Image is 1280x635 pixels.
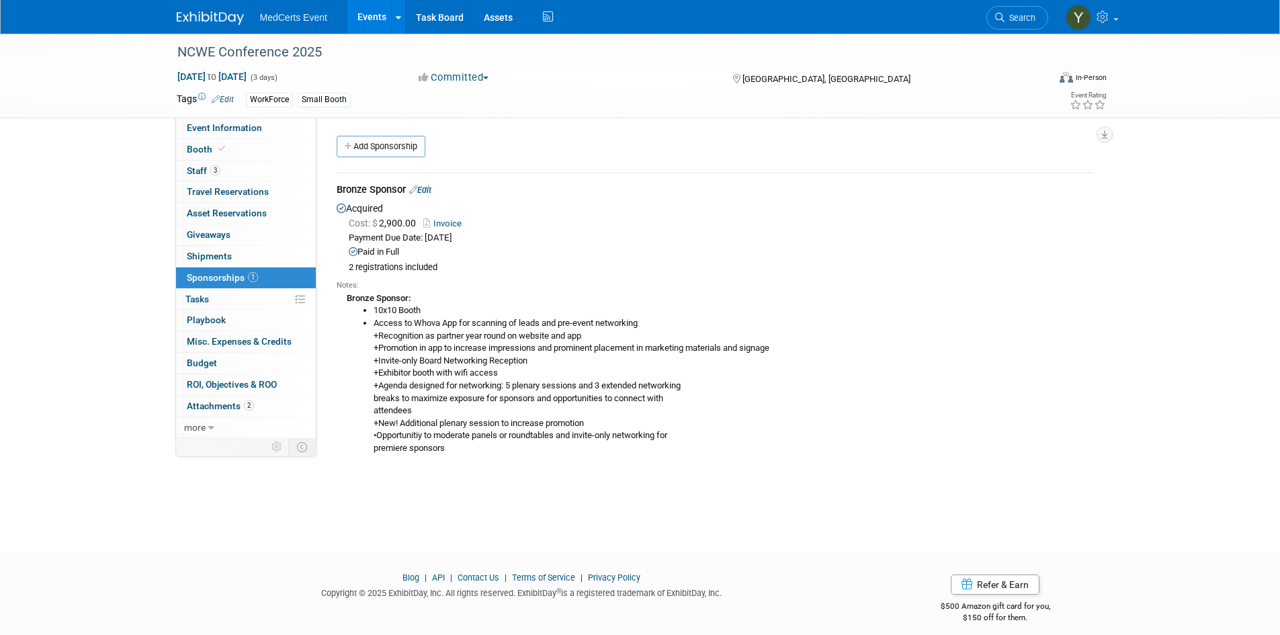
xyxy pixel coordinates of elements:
[176,289,316,310] a: Tasks
[187,208,267,218] span: Asset Reservations
[218,145,225,153] i: Booth reservation complete
[206,71,218,82] span: to
[176,246,316,267] a: Shipments
[421,573,430,583] span: |
[176,396,316,417] a: Attachments2
[244,400,254,411] span: 2
[176,267,316,288] a: Sponsorships1
[986,6,1048,30] a: Search
[176,417,316,438] a: more
[347,293,411,303] b: Bronze Sponsor:
[187,336,292,347] span: Misc. Expenses & Credits
[187,379,277,390] span: ROI, Objectives & ROO
[187,357,217,368] span: Budget
[298,93,351,107] div: Small Booth
[337,183,1094,200] div: Bronze Sponsor
[177,11,244,25] img: ExhibitDay
[374,304,1094,317] li: 10x10 Booth
[187,314,226,325] span: Playbook
[1070,92,1106,99] div: Event Rating
[176,353,316,374] a: Budget
[1060,72,1073,83] img: Format-Inperson.png
[969,70,1107,90] div: Event Format
[176,224,316,245] a: Giveaways
[212,95,234,104] a: Edit
[177,92,234,108] td: Tags
[887,592,1104,623] div: $500 Amazon gift card for you,
[176,374,316,395] a: ROI, Objectives & ROO
[187,144,228,155] span: Booth
[337,280,1094,291] div: Notes:
[246,93,293,107] div: WorkForce
[349,218,421,228] span: 2,900.00
[176,331,316,352] a: Misc. Expenses & Credits
[176,161,316,181] a: Staff3
[249,73,278,82] span: (3 days)
[512,573,575,583] a: Terms of Service
[447,573,456,583] span: |
[409,185,431,195] a: Edit
[423,218,467,228] a: Invoice
[402,573,419,583] a: Blog
[185,294,209,304] span: Tasks
[337,200,1094,466] div: Acquired
[501,573,510,583] span: |
[349,262,1094,273] div: 2 registrations included
[432,573,445,583] a: API
[210,165,220,175] span: 3
[176,118,316,138] a: Event Information
[349,246,1094,259] div: Paid in Full
[184,422,206,433] span: more
[556,587,561,595] sup: ®
[187,122,262,133] span: Event Information
[577,573,586,583] span: |
[176,203,316,224] a: Asset Reservations
[1075,73,1107,83] div: In-Person
[248,272,258,282] span: 1
[374,317,1094,455] li: Access to Whova App for scanning of leads and pre-event networking +Recognition as partner year r...
[187,229,230,240] span: Giveaways
[337,136,425,157] a: Add Sponsorship
[176,139,316,160] a: Booth
[458,573,499,583] a: Contact Us
[187,186,269,197] span: Travel Reservations
[176,181,316,202] a: Travel Reservations
[187,400,254,411] span: Attachments
[349,232,1094,245] div: Payment Due Date: [DATE]
[1005,13,1035,23] span: Search
[173,40,1028,65] div: NCWE Conference 2025
[187,251,232,261] span: Shipments
[588,573,640,583] a: Privacy Policy
[260,12,327,23] span: MedCerts Event
[288,438,316,456] td: Toggle Event Tabs
[265,438,289,456] td: Personalize Event Tab Strip
[176,310,316,331] a: Playbook
[414,71,494,85] button: Committed
[1066,5,1091,30] img: Yenexis Quintana
[187,272,258,283] span: Sponsorships
[177,71,247,83] span: [DATE] [DATE]
[742,74,910,84] span: [GEOGRAPHIC_DATA], [GEOGRAPHIC_DATA]
[887,612,1104,624] div: $150 off for them.
[951,575,1039,595] a: Refer & Earn
[177,584,867,599] div: Copyright © 2025 ExhibitDay, Inc. All rights reserved. ExhibitDay is a registered trademark of Ex...
[349,218,379,228] span: Cost: $
[187,165,220,176] span: Staff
